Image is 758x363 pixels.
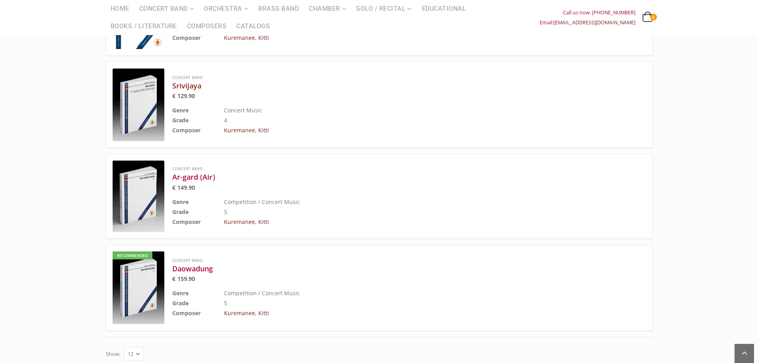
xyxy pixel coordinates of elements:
[172,218,201,226] b: Composer
[540,18,635,27] div: Email:
[224,288,606,298] td: Competition / Concert Music
[232,18,275,35] a: Catalogs
[650,14,657,20] span: 0
[172,75,203,80] a: Concert Band
[540,8,635,18] div: Call us now: [PHONE_NUMBER]
[172,275,175,283] span: €
[553,19,635,26] a: [EMAIL_ADDRESS][DOMAIN_NAME]
[106,18,182,35] a: Books / Literature
[113,251,152,259] div: Recommended
[224,207,606,217] td: 5
[172,198,189,206] b: Genre
[172,184,175,191] span: €
[182,18,232,35] a: Composers
[224,218,269,226] a: Kuremanee, Kitti
[172,289,189,297] b: Genre
[172,208,189,216] b: Grade
[172,264,606,273] a: Daowadung
[172,106,189,114] b: Genre
[224,298,606,308] td: 5
[172,34,201,41] b: Composer
[172,172,606,182] a: Ar-gard (Air)
[172,184,195,191] bdi: 149.90
[224,197,606,207] td: Competition / Concert Music
[172,92,195,100] bdi: 129.90
[172,126,201,134] b: Composer
[224,309,269,317] a: Kuremanee, Kitti
[172,275,195,283] bdi: 159.90
[172,81,606,90] a: Srivijaya
[172,116,189,124] b: Grade
[172,92,175,100] span: €
[172,309,201,317] b: Composer
[172,166,203,171] a: Concert Band
[172,299,189,307] b: Grade
[106,349,120,359] label: Show:
[224,115,606,125] td: 4
[113,251,164,324] a: Recommended
[224,34,269,41] a: Kuremanee, Kitti
[172,257,203,263] a: Concert Band
[224,126,269,134] a: Kuremanee, Kitti
[224,105,606,115] td: Concert Music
